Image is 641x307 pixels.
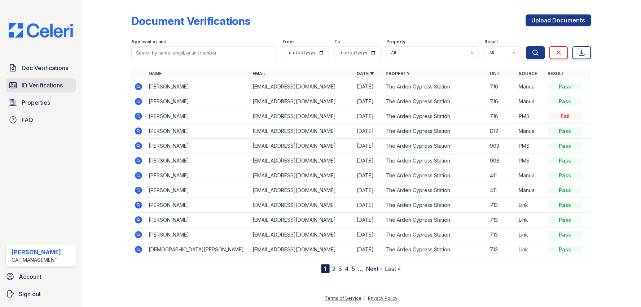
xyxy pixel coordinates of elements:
[548,231,583,238] div: Pass
[250,153,354,168] td: [EMAIL_ADDRESS][DOMAIN_NAME]
[386,71,410,76] a: Property
[283,39,294,45] label: From
[516,228,545,242] td: Link
[548,216,583,224] div: Pass
[345,265,349,272] a: 4
[516,213,545,228] td: Link
[548,246,583,253] div: Pass
[383,79,487,94] td: The Arden Cypress Station
[516,124,545,139] td: Manual
[354,139,383,153] td: [DATE]
[19,272,41,281] span: Account
[250,242,354,257] td: [EMAIL_ADDRESS][DOMAIN_NAME]
[516,198,545,213] td: Link
[383,124,487,139] td: The Arden Cypress Station
[487,213,516,228] td: 713
[368,295,398,301] a: Privacy Policy
[485,39,498,45] label: Result
[354,153,383,168] td: [DATE]
[250,183,354,198] td: [EMAIL_ADDRESS][DOMAIN_NAME]
[548,172,583,179] div: Pass
[548,71,565,76] a: Result
[146,198,250,213] td: [PERSON_NAME]
[548,202,583,209] div: Pass
[354,79,383,94] td: [DATE]
[516,139,545,153] td: PMS
[22,64,68,72] span: Doc Verifications
[6,113,76,127] a: FAQ
[487,79,516,94] td: 716
[487,168,516,183] td: 411
[354,124,383,139] td: [DATE]
[383,139,487,153] td: The Arden Cypress Station
[487,198,516,213] td: 713
[487,242,516,257] td: 713
[22,98,50,107] span: Properties
[383,153,487,168] td: The Arden Cypress Station
[516,109,545,124] td: PMS
[6,78,76,92] a: ID Verifications
[354,242,383,257] td: [DATE]
[516,153,545,168] td: PMS
[548,157,583,164] div: Pass
[3,287,79,301] a: Sign out
[526,14,591,26] a: Upload Documents
[516,183,545,198] td: Manual
[516,242,545,257] td: Link
[516,94,545,109] td: Manual
[354,198,383,213] td: [DATE]
[146,213,250,228] td: [PERSON_NAME]
[131,39,166,45] label: Applicant or unit
[354,109,383,124] td: [DATE]
[146,109,250,124] td: [PERSON_NAME]
[12,256,61,264] div: CAF Management
[131,14,251,27] div: Document Verifications
[519,71,537,76] a: Source
[146,124,250,139] td: [PERSON_NAME]
[250,168,354,183] td: [EMAIL_ADDRESS][DOMAIN_NAME]
[250,228,354,242] td: [EMAIL_ADDRESS][DOMAIN_NAME]
[146,153,250,168] td: [PERSON_NAME]
[490,71,501,76] a: Unit
[131,46,277,59] input: Search by name, email, or unit number
[146,79,250,94] td: [PERSON_NAME]
[383,228,487,242] td: The Arden Cypress Station
[487,153,516,168] td: 908
[146,242,250,257] td: [DEMOGRAPHIC_DATA][PERSON_NAME]
[12,248,61,256] div: [PERSON_NAME]
[487,124,516,139] td: D12
[548,187,583,194] div: Pass
[364,295,365,301] div: |
[487,109,516,124] td: 716
[19,290,41,298] span: Sign out
[487,139,516,153] td: 903
[250,124,354,139] td: [EMAIL_ADDRESS][DOMAIN_NAME]
[366,265,382,272] a: Next ›
[352,265,355,272] a: 5
[321,264,330,273] div: 1
[146,139,250,153] td: [PERSON_NAME]
[487,228,516,242] td: 713
[333,265,336,272] a: 2
[339,265,342,272] a: 3
[253,71,266,76] a: Email
[22,116,33,124] span: FAQ
[383,94,487,109] td: The Arden Cypress Station
[516,168,545,183] td: Manual
[516,79,545,94] td: Manual
[548,113,583,120] div: Fail
[250,94,354,109] td: [EMAIL_ADDRESS][DOMAIN_NAME]
[146,228,250,242] td: [PERSON_NAME]
[22,81,63,90] span: ID Verifications
[487,183,516,198] td: 411
[3,23,79,38] img: CE_Logo_Blue-a8612792a0a2168367f1c8372b55b34899dd931a85d93a1a3d3e32e68fde9ad4.png
[385,265,401,272] a: Last »
[354,168,383,183] td: [DATE]
[354,94,383,109] td: [DATE]
[383,109,487,124] td: The Arden Cypress Station
[354,228,383,242] td: [DATE]
[250,109,354,124] td: [EMAIL_ADDRESS][DOMAIN_NAME]
[357,71,374,76] a: Date ▼
[149,71,162,76] a: Name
